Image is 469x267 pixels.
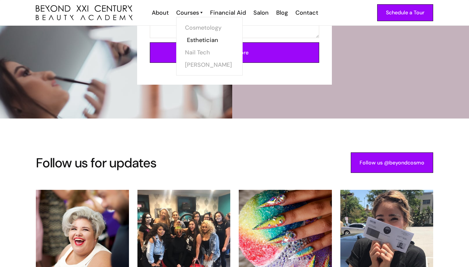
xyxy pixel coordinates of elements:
[150,42,319,63] input: Learn more
[36,5,133,21] a: home
[249,8,272,17] a: Salon
[176,17,243,76] nav: Courses
[386,8,424,17] div: Schedule a Tour
[295,8,318,17] div: Contact
[36,155,156,171] h3: Follow us for updates
[148,8,172,17] a: About
[152,8,169,17] div: About
[210,8,246,17] div: Financial Aid
[276,8,288,17] div: Blog
[377,4,433,21] a: Schedule a Tour
[206,8,249,17] a: Financial Aid
[291,8,321,17] a: Contact
[253,8,269,17] div: Salon
[185,21,234,34] a: Cosmetology
[36,5,133,21] img: beyond 21st century beauty academy logo
[272,8,291,17] a: Blog
[185,46,234,59] a: Nail Tech
[176,8,203,17] a: Courses
[185,59,234,71] a: [PERSON_NAME]
[351,152,433,173] a: Follow us @beyondcosmo
[176,8,199,17] div: Courses
[187,34,236,46] a: Esthetician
